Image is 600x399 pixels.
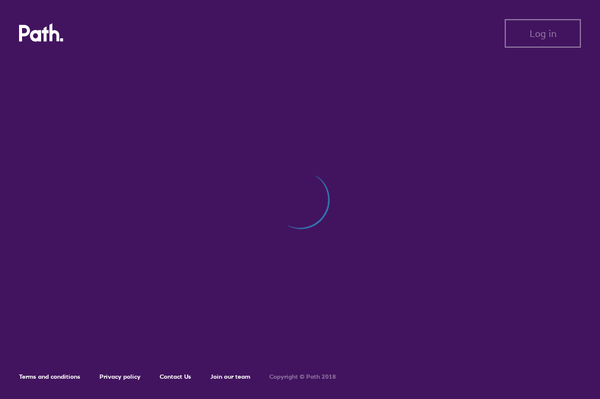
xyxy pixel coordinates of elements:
button: Log in [505,19,581,48]
a: Contact Us [160,373,191,381]
a: Privacy policy [100,373,141,381]
span: Log in [530,28,557,39]
h6: Copyright © Path 2018 [269,373,336,381]
a: Join our team [210,373,250,381]
a: Terms and conditions [19,373,80,381]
